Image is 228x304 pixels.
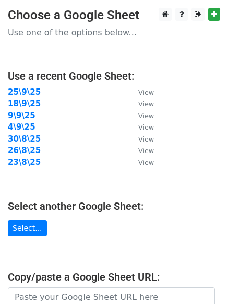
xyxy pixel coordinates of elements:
[138,112,154,120] small: View
[128,146,154,155] a: View
[138,123,154,131] small: View
[8,146,41,155] a: 26\8\25
[8,111,35,120] a: 9\9\25
[8,8,220,23] h3: Choose a Google Sheet
[8,27,220,38] p: Use one of the options below...
[128,122,154,132] a: View
[8,134,41,144] a: 30\8\25
[8,122,35,132] a: 4\9\25
[8,271,220,283] h4: Copy/paste a Google Sheet URL:
[128,158,154,167] a: View
[8,200,220,212] h4: Select another Google Sheet:
[8,158,41,167] a: 23\8\25
[128,87,154,97] a: View
[8,70,220,82] h4: Use a recent Google Sheet:
[8,220,47,236] a: Select...
[138,135,154,143] small: View
[8,99,41,108] a: 18\9\25
[128,134,154,144] a: View
[138,159,154,167] small: View
[128,99,154,108] a: View
[138,100,154,108] small: View
[138,88,154,96] small: View
[128,111,154,120] a: View
[8,87,41,97] a: 25\9\25
[138,147,154,155] small: View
